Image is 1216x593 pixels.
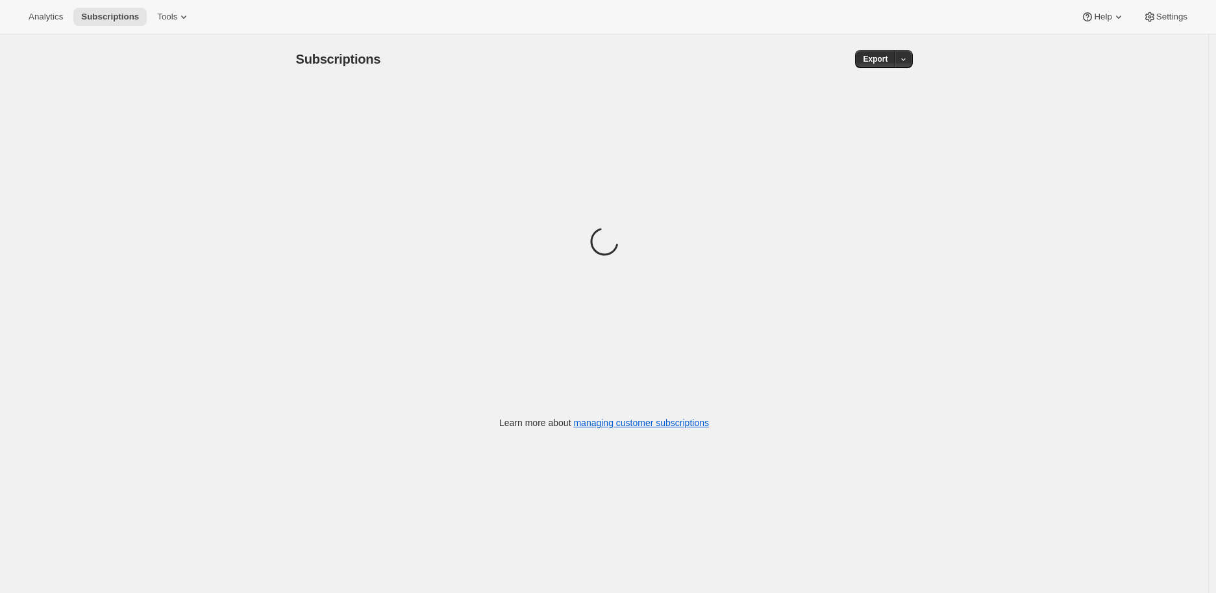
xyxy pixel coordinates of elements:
[1135,8,1195,26] button: Settings
[21,8,71,26] button: Analytics
[81,12,139,22] span: Subscriptions
[863,54,887,64] span: Export
[1073,8,1132,26] button: Help
[855,50,895,68] button: Export
[573,418,709,428] a: managing customer subscriptions
[157,12,177,22] span: Tools
[499,416,709,429] p: Learn more about
[73,8,147,26] button: Subscriptions
[296,52,381,66] span: Subscriptions
[149,8,198,26] button: Tools
[1156,12,1187,22] span: Settings
[1094,12,1111,22] span: Help
[29,12,63,22] span: Analytics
